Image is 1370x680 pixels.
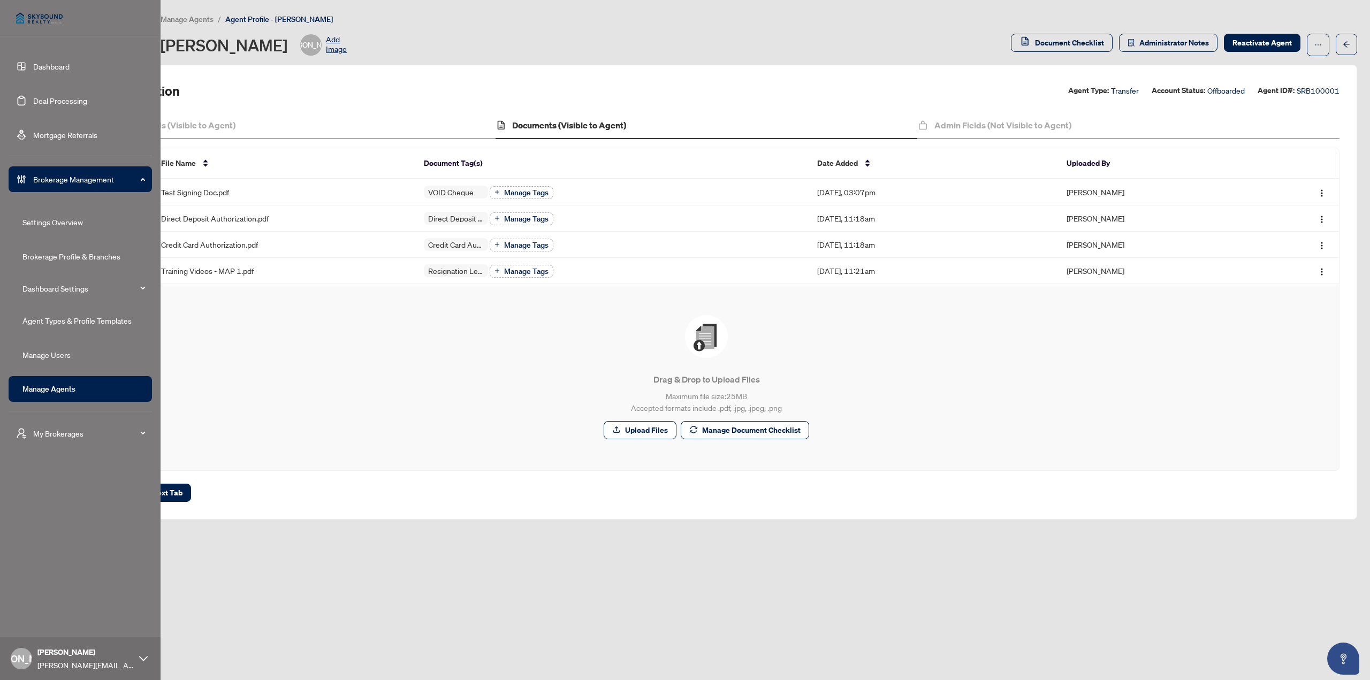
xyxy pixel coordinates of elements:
td: [PERSON_NAME] [1058,232,1255,258]
button: Document Checklist [1011,34,1113,52]
button: Upload Files [604,421,676,439]
img: logo [9,5,70,31]
span: Manage Tags [504,268,549,275]
button: Next Tab [143,484,191,502]
span: solution [1128,39,1135,47]
span: VOID Cheque [424,188,478,196]
span: Resignation Letter [424,267,488,274]
img: Logo [1318,189,1326,197]
td: [DATE], 11:18am [809,205,1058,232]
button: Logo [1313,236,1330,253]
span: Offboarded [1207,85,1245,97]
td: [PERSON_NAME] [1058,179,1255,205]
span: Agent Profile - [PERSON_NAME] [225,14,333,24]
button: Logo [1313,184,1330,201]
button: Manage Tags [490,239,553,251]
span: [PERSON_NAME] [37,646,134,658]
img: Logo [1318,241,1326,250]
td: [DATE], 11:21am [809,258,1058,284]
th: Document Tag(s) [415,148,809,179]
div: Agent Profile - [PERSON_NAME] [56,34,347,56]
span: Document Checklist [1035,34,1104,51]
label: Account Status: [1152,85,1205,97]
span: plus [494,216,500,221]
a: Brokerage Profile & Branches [22,251,120,261]
span: Manage Agents [161,14,214,24]
span: Training Videos - MAP 1.pdf [161,265,254,277]
td: [DATE], 03:07pm [809,179,1058,205]
span: SRB100001 [1297,85,1339,97]
span: Date Added [817,157,858,169]
a: Agent Types & Profile Templates [22,316,132,325]
span: Reactivate Agent [1232,34,1292,51]
span: plus [494,268,500,273]
a: Settings Overview [22,217,83,227]
span: Add Image [326,34,347,56]
button: Manage Document Checklist [681,421,809,439]
a: Dashboard Settings [22,284,88,293]
span: [PERSON_NAME][EMAIL_ADDRESS][DOMAIN_NAME] [37,659,134,671]
p: Maximum file size: 25 MB Accepted formats include .pdf, .jpg, .jpeg, .png [95,390,1318,414]
button: Manage Tags [490,212,553,225]
button: Manage Tags [490,186,553,199]
a: Manage Users [22,350,71,360]
span: ellipsis [1314,41,1322,49]
span: plus [494,242,500,247]
span: Manage Tags [504,215,549,223]
span: Manage Tags [504,189,549,196]
p: Drag & Drop to Upload Files [95,373,1318,386]
img: Logo [1318,215,1326,224]
span: Next Tab [152,484,182,501]
span: Upload Files [625,422,668,439]
span: Transfer [1111,85,1139,97]
label: Agent Type: [1068,85,1109,97]
button: Manage Tags [490,265,553,278]
h4: Agent Profile Fields (Visible to Agent) [89,119,235,132]
th: Date Added [809,148,1058,179]
button: Logo [1313,262,1330,279]
td: [PERSON_NAME] [1058,258,1255,284]
button: Reactivate Agent [1224,34,1300,52]
h4: Admin Fields (Not Visible to Agent) [934,119,1071,132]
span: Direct Deposit Authorization.pdf [161,212,269,224]
span: [PERSON_NAME] [282,39,340,51]
span: Administrator Notes [1139,34,1209,51]
span: Brokerage Management [33,173,144,185]
a: Mortgage Referrals [33,130,97,140]
span: Manage Document Checklist [702,422,801,439]
span: Test Signing Doc.pdf [161,186,229,198]
button: Administrator Notes [1119,34,1217,52]
span: File Name [161,157,196,169]
td: [PERSON_NAME] [1058,205,1255,232]
span: My Brokerages [33,427,144,439]
h4: Documents (Visible to Agent) [512,119,626,132]
span: Manage Tags [504,241,549,249]
button: Open asap [1327,643,1359,675]
span: Direct Deposit Authorization Form [424,215,488,222]
label: Agent ID#: [1258,85,1295,97]
span: Credit Card Authorization Form [424,241,488,248]
span: Credit Card Authorization.pdf [161,239,258,250]
span: arrow-left [1343,41,1350,48]
th: File Name [153,148,415,179]
a: Dashboard [33,62,70,71]
li: / [218,13,221,25]
span: File UploadDrag & Drop to Upload FilesMaximum file size:25MBAccepted formats include .pdf, .jpg, ... [87,297,1326,457]
img: Logo [1318,268,1326,276]
a: Manage Agents [22,384,75,394]
th: Uploaded By [1058,148,1255,179]
span: plus [494,189,500,195]
button: Logo [1313,210,1330,227]
td: [DATE], 11:18am [809,232,1058,258]
img: File Upload [685,315,728,358]
a: Deal Processing [33,96,87,105]
span: user-switch [16,428,27,439]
